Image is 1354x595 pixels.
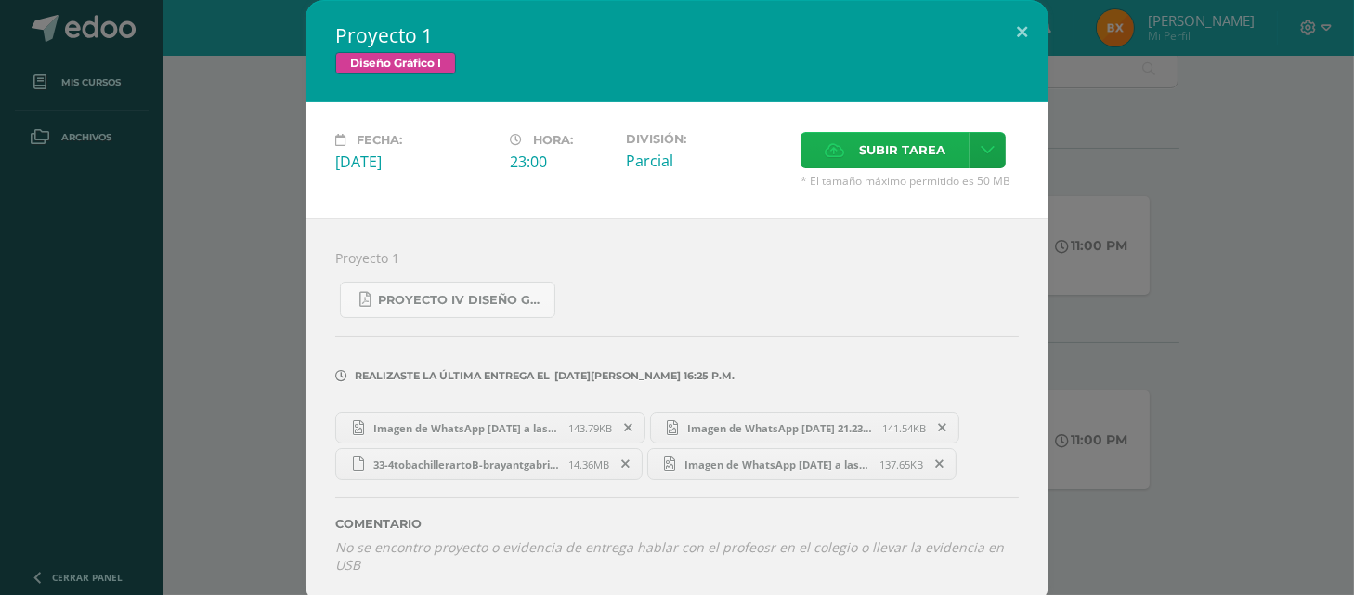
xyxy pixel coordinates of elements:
[335,152,495,172] div: [DATE]
[364,457,568,471] span: 33-4tobachillerartoB-brayantgabrielxajilleja.psd
[533,133,573,147] span: Hora:
[550,376,735,377] span: [DATE][PERSON_NAME] 16:25 p.m.
[510,152,611,172] div: 23:00
[335,448,643,480] a: 33-4tobachillerartoB-brayantgabrielxajilleja.psd 14.36MB
[801,173,1019,189] span: * El tamaño máximo permitido es 50 MB
[335,412,645,443] a: Imagen de WhatsApp [DATE] a las 21.23.14_59434e59.jpg 143.79KB
[335,517,1019,531] label: Comentario
[568,421,612,435] span: 143.79KB
[378,293,545,308] span: Proyecto IV Diseño Grafico.pdf
[335,22,1019,48] h2: Proyecto 1
[355,369,550,382] span: Realizaste la última entrega el
[626,132,786,146] label: División:
[613,417,644,438] span: Remover entrega
[882,421,926,435] span: 141.54KB
[357,133,402,147] span: Fecha:
[364,421,568,435] span: Imagen de WhatsApp [DATE] a las 21.23.14_59434e59.jpg
[647,448,957,480] a: Imagen de WhatsApp [DATE] a las 21.23.14_52210dfd.jpg 137.65KB
[335,52,456,74] span: Diseño Gráfico I
[879,457,923,471] span: 137.65KB
[650,412,960,443] a: Imagen de WhatsApp [DATE] 21.23.14_dc52e860.jpg 141.54KB
[678,421,882,435] span: Imagen de WhatsApp [DATE] 21.23.14_dc52e860.jpg
[610,454,642,474] span: Remover entrega
[335,538,1004,574] i: No se encontro proyecto o evidencia de entrega hablar con el profeosr en el colegio o llevar la e...
[927,417,958,438] span: Remover entrega
[568,457,609,471] span: 14.36MB
[340,282,555,318] a: Proyecto IV Diseño Grafico.pdf
[675,457,879,471] span: Imagen de WhatsApp [DATE] a las 21.23.14_52210dfd.jpg
[626,151,786,171] div: Parcial
[924,454,956,474] span: Remover entrega
[859,133,945,167] span: Subir tarea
